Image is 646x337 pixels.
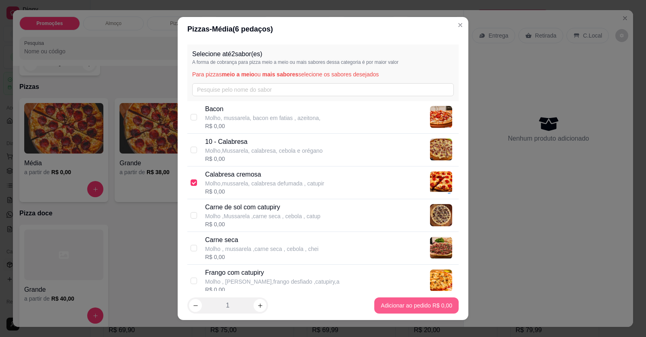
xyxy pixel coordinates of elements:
p: Molho,mussarela, calabresa defumada , catupir [205,179,324,187]
p: Carne seca [205,235,319,245]
p: 1 [226,301,230,310]
button: increase-product-quantity [254,299,266,312]
span: meio a meio [222,71,254,78]
span: maior valor [375,59,399,65]
p: Para pizzas ou selecione os sabores desejados [192,70,454,78]
img: product-image [430,106,452,128]
img: product-image [430,270,452,292]
p: Frango com catupiry [205,268,340,278]
p: Carne de sol com catupiry [205,202,321,212]
p: Molho ,Mussarela ,carne seca , cebola , catup [205,212,321,220]
p: 10 - Calabresa [205,137,323,147]
img: product-image [430,171,452,194]
p: Molho , mussarela ,carne seca , cebola , chei [205,245,319,253]
button: decrease-product-quantity [189,299,202,312]
img: product-image [430,139,452,161]
div: R$ 0,00 [205,253,319,261]
button: Adicionar ao pedido R$ 0,00 [374,297,459,314]
p: Calabresa cremosa [205,170,324,179]
p: Molho, mussarela, bacon em fatias , azeitona, [205,114,321,122]
p: Molho,Mussarela, calabresa, cebola e orégano [205,147,323,155]
button: Close [454,19,467,32]
img: product-image [430,204,452,226]
p: Bacon [205,104,321,114]
input: Pesquise pelo nome do sabor [192,83,454,96]
div: R$ 0,00 [205,122,321,130]
div: R$ 0,00 [205,286,340,294]
img: product-image [430,237,452,259]
div: R$ 0,00 [205,220,321,228]
span: mais sabores [262,71,299,78]
div: Pizzas - Média ( 6 pedaços) [187,23,459,35]
p: Molho , [PERSON_NAME],frango desfiado ,catupiry,a [205,278,340,286]
p: Selecione até 2 sabor(es) [192,49,454,59]
div: R$ 0,00 [205,155,323,163]
p: A forma de cobrança para pizza meio a meio ou mais sabores dessa categoria é por [192,59,454,65]
div: R$ 0,00 [205,187,324,196]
